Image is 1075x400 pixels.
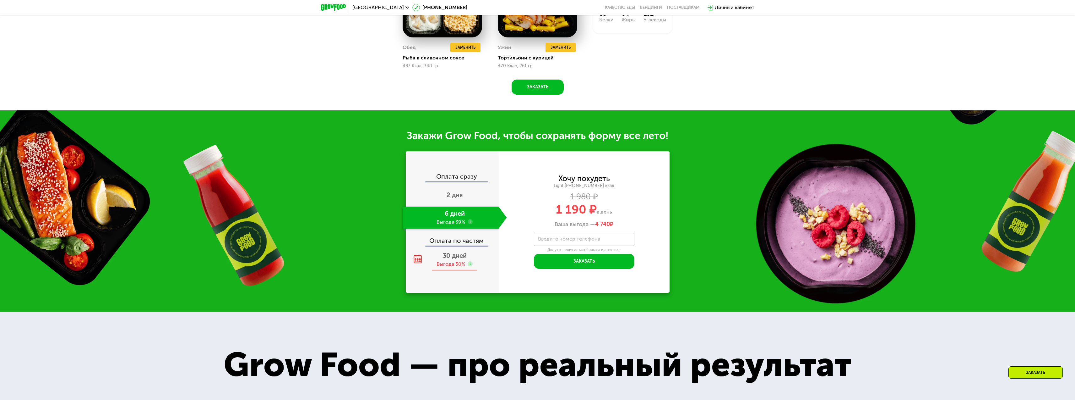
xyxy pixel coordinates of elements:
div: Ваша выгода — [499,221,670,228]
div: Оплата по частям [406,231,499,246]
label: Введите номер телефона [538,237,600,241]
div: 487 Ккал, 340 гр [403,64,482,69]
div: Выгода 50% [437,261,465,268]
span: ₽ [595,221,613,228]
div: Light [PHONE_NUMBER] ккал [499,183,670,189]
span: 30 дней [443,252,467,259]
div: Белки [599,17,614,22]
button: Заказать [534,254,634,269]
div: Ужин [498,43,511,52]
div: Хочу похудеть [558,175,610,182]
button: Заменить [450,43,480,52]
a: Вендинги [640,5,662,10]
button: Заменить [546,43,576,52]
a: Качество еды [605,5,635,10]
div: Заказать [1008,366,1063,379]
div: Жиры [622,17,636,22]
div: Углеводы [643,17,666,22]
span: Заменить [455,44,475,51]
span: в день [597,209,612,215]
div: Рыба в сливочном соусе [403,55,487,61]
span: 4 740 [595,221,610,228]
span: [GEOGRAPHIC_DATA] [352,5,404,10]
div: 1 980 ₽ [499,193,670,200]
div: Обед [403,43,416,52]
div: 470 Ккал, 261 гр [498,64,577,69]
div: Личный кабинет [715,4,754,11]
a: [PHONE_NUMBER] [412,4,467,11]
div: Тортильони с курицей [498,55,582,61]
div: Оплата сразу [406,173,499,181]
div: Grow Food — про реальный результат [199,339,876,391]
span: 1 190 ₽ [556,202,597,217]
div: поставщикам [667,5,699,10]
div: Для уточнения деталей заказа и доставки [534,247,634,253]
button: Заказать [512,80,564,95]
span: Заменить [551,44,571,51]
span: 2 дня [447,191,463,199]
